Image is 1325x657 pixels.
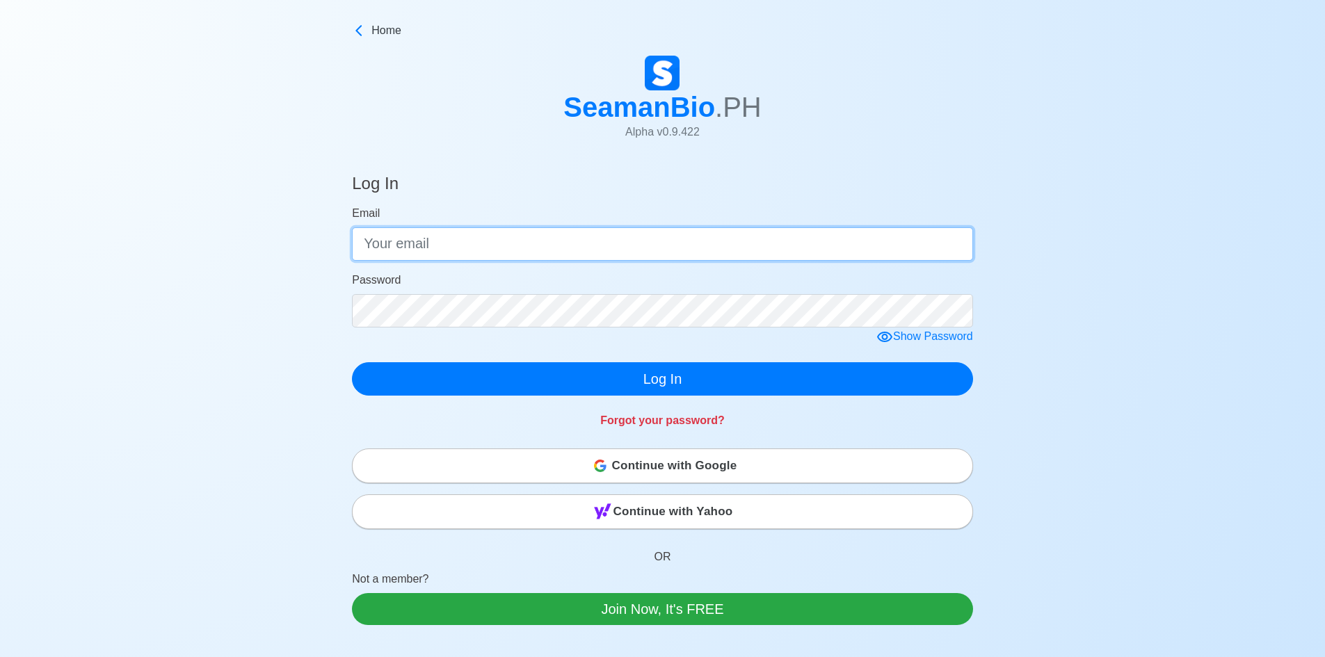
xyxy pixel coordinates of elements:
a: Forgot your password? [600,414,725,426]
span: .PH [715,92,762,122]
p: Alpha v 0.9.422 [563,124,762,140]
button: Continue with Yahoo [352,494,973,529]
a: Join Now, It's FREE [352,593,973,625]
span: Password [352,274,401,286]
a: Home [352,22,973,39]
div: Show Password [876,328,973,346]
input: Your email [352,227,973,261]
p: OR [352,532,973,571]
span: Continue with Yahoo [613,498,733,526]
span: Home [371,22,401,39]
a: SeamanBio.PHAlpha v0.9.422 [563,56,762,152]
button: Log In [352,362,973,396]
button: Continue with Google [352,448,973,483]
span: Continue with Google [612,452,737,480]
span: Email [352,207,380,219]
img: Logo [645,56,680,90]
h4: Log In [352,174,399,200]
h1: SeamanBio [563,90,762,124]
p: Not a member? [352,571,973,593]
